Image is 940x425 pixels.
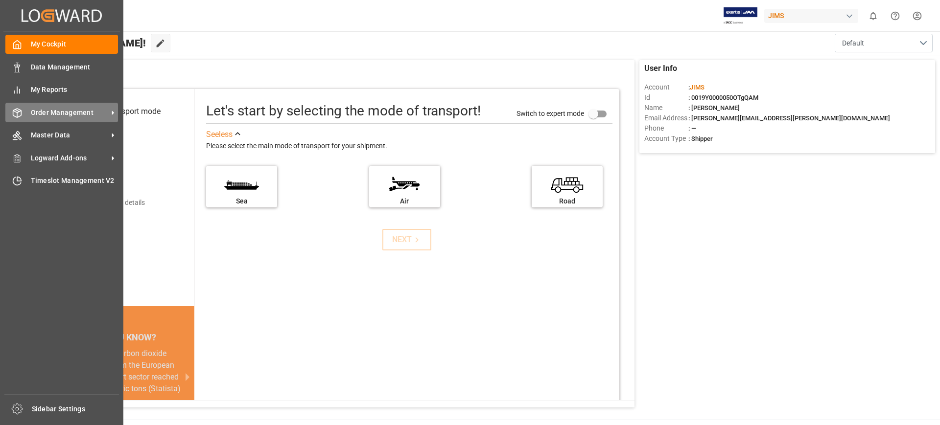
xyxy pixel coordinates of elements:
[206,140,612,152] div: Please select the main mode of transport for your shipment.
[65,348,183,395] div: In [DATE], carbon dioxide emissions from the European Union's transport sector reached 982 millio...
[382,229,431,250] button: NEXT
[206,129,233,140] div: See less
[41,34,146,52] span: Hello [PERSON_NAME]!
[31,108,108,118] span: Order Management
[764,9,858,23] div: JIMS
[688,114,890,122] span: : [PERSON_NAME][EMAIL_ADDRESS][PERSON_NAME][DOMAIN_NAME]
[644,63,677,74] span: User Info
[31,176,118,186] span: Timeslot Management V2
[5,35,118,54] a: My Cockpit
[688,135,713,142] span: : Shipper
[862,5,884,27] button: show 0 new notifications
[688,94,758,101] span: : 0019Y0000050OTgQAM
[842,38,864,48] span: Default
[764,6,862,25] button: JIMS
[537,196,598,206] div: Road
[690,84,705,91] span: JIMS
[644,113,688,123] span: Email Address
[31,85,118,95] span: My Reports
[206,101,481,121] div: Let's start by selecting the mode of transport!
[5,57,118,76] a: Data Management
[392,234,422,246] div: NEXT
[517,109,584,117] span: Switch to expert mode
[53,327,194,348] div: DID YOU KNOW?
[884,5,906,27] button: Help Center
[835,34,933,52] button: open menu
[644,134,688,144] span: Account Type
[688,84,705,91] span: :
[31,153,108,163] span: Logward Add-ons
[31,62,118,72] span: Data Management
[644,82,688,92] span: Account
[32,404,119,414] span: Sidebar Settings
[644,92,688,103] span: Id
[181,348,194,406] button: next slide / item
[644,103,688,113] span: Name
[31,130,108,140] span: Master Data
[211,196,272,206] div: Sea
[688,125,696,132] span: : —
[724,7,757,24] img: Exertis%20JAM%20-%20Email%20Logo.jpg_1722504956.jpg
[31,39,118,49] span: My Cockpit
[374,196,435,206] div: Air
[688,104,740,112] span: : [PERSON_NAME]
[644,123,688,134] span: Phone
